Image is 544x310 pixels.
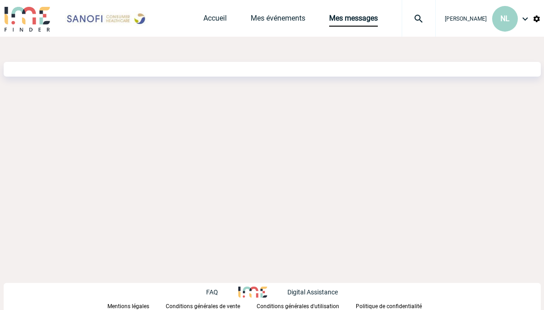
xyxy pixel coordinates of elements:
[251,14,305,27] a: Mes événements
[257,301,356,310] a: Conditions générales d'utilisation
[107,303,149,310] p: Mentions légales
[4,6,51,32] img: IME-Finder
[287,288,338,296] p: Digital Assistance
[329,14,378,27] a: Mes messages
[166,301,257,310] a: Conditions générales de vente
[445,16,487,22] span: [PERSON_NAME]
[500,14,510,23] span: NL
[107,301,166,310] a: Mentions légales
[206,287,238,296] a: FAQ
[238,287,267,298] img: http://www.idealmeetingsevents.fr/
[356,303,422,310] p: Politique de confidentialité
[356,301,437,310] a: Politique de confidentialité
[203,14,227,27] a: Accueil
[206,288,218,296] p: FAQ
[166,303,240,310] p: Conditions générales de vente
[257,303,339,310] p: Conditions générales d'utilisation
